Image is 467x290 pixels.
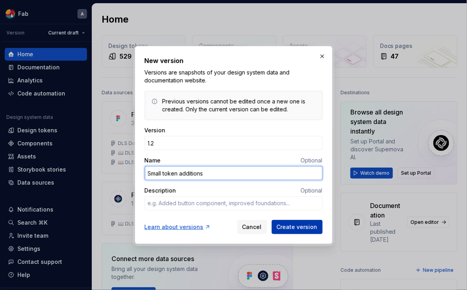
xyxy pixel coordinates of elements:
button: Create version [272,220,323,234]
span: Optional [301,187,323,194]
button: Cancel [237,220,267,234]
label: Version [145,126,166,134]
span: Create version [277,223,318,231]
a: Learn about versions [145,223,211,231]
div: Previous versions cannot be edited once a new one is created. Only the current version can be edi... [163,97,316,113]
p: Versions are snapshots of your design system data and documentation website. [145,69,323,84]
label: Name [145,156,161,164]
input: e.g. 0.8.1 [145,136,323,150]
label: Description [145,187,176,195]
span: Cancel [242,223,262,231]
span: Optional [301,157,323,164]
input: e.g. Arctic fox [145,166,323,180]
h2: New version [145,56,323,65]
